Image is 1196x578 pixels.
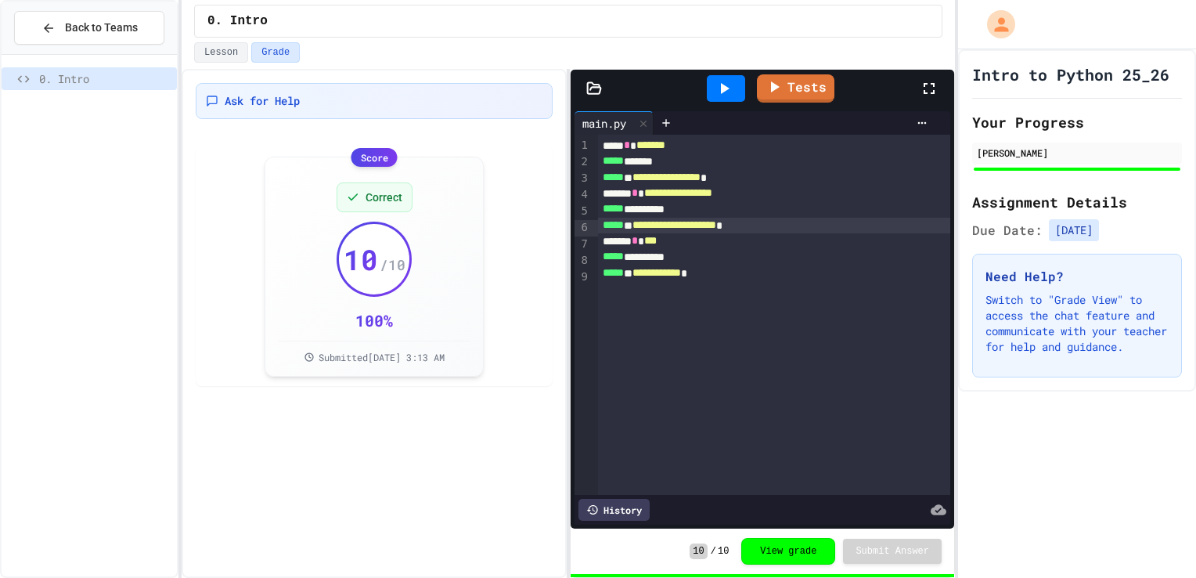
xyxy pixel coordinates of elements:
[985,292,1169,355] p: Switch to "Grade View" to access the chat feature and communicate with your teacher for help and ...
[194,42,248,63] button: Lesson
[575,220,590,237] div: 6
[711,545,716,558] span: /
[757,74,834,103] a: Tests
[575,237,590,253] div: 7
[718,545,729,558] span: 10
[65,20,138,36] span: Back to Teams
[351,148,398,167] div: Score
[575,171,590,187] div: 3
[575,115,634,132] div: main.py
[972,63,1169,85] h1: Intro to Python 25_26
[251,42,300,63] button: Grade
[207,12,268,31] span: 0. Intro
[575,253,590,269] div: 8
[355,309,393,331] div: 100 %
[972,221,1043,240] span: Due Date:
[575,111,654,135] div: main.py
[856,545,929,558] span: Submit Answer
[575,269,590,286] div: 9
[1066,447,1180,514] iframe: chat widget
[578,499,650,521] div: History
[575,204,590,220] div: 5
[1130,515,1180,562] iframe: chat widget
[985,267,1169,286] h3: Need Help?
[39,70,171,87] span: 0. Intro
[690,544,707,559] span: 10
[380,254,405,276] span: / 10
[344,244,378,275] span: 10
[971,6,1019,42] div: My Account
[972,111,1182,133] h2: Your Progress
[741,538,835,565] button: View grade
[575,138,590,154] div: 1
[1049,219,1099,241] span: [DATE]
[972,191,1182,213] h2: Assignment Details
[14,11,164,45] button: Back to Teams
[977,146,1177,160] div: [PERSON_NAME]
[225,93,300,109] span: Ask for Help
[366,190,402,205] span: Correct
[843,539,942,564] button: Submit Answer
[575,187,590,204] div: 4
[319,351,445,363] span: Submitted [DATE] 3:13 AM
[575,154,590,171] div: 2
